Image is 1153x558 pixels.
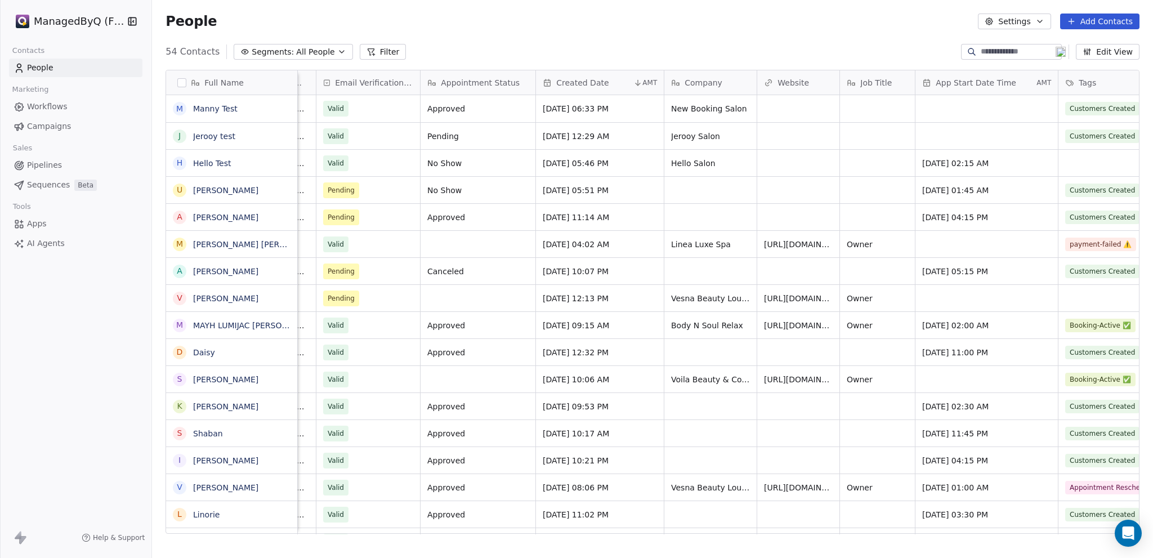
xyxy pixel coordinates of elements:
[922,158,1051,169] span: [DATE] 02:15 AM
[664,70,757,95] div: Company
[9,234,142,253] a: AI Agents
[177,157,183,169] div: H
[8,140,37,157] span: Sales
[27,238,65,249] span: AI Agents
[1065,130,1139,143] span: Customers Created
[543,239,657,250] span: [DATE] 04:02 AM
[427,455,529,466] span: Approved
[543,401,657,412] span: [DATE] 09:53 PM
[421,70,535,95] div: Appointment Status
[427,158,529,169] span: No Show
[328,266,355,277] span: Pending
[166,45,220,59] span: 54 Contacts
[204,77,244,88] span: Full Name
[166,13,217,30] span: People
[543,266,657,277] span: [DATE] 10:07 PM
[177,400,182,412] div: K
[543,158,657,169] span: [DATE] 05:46 PM
[764,483,852,492] a: [URL][DOMAIN_NAME]
[543,293,657,304] span: [DATE] 12:13 PM
[847,239,908,250] span: Owner
[922,509,1051,520] span: [DATE] 03:30 PM
[764,294,852,303] a: [URL][DOMAIN_NAME]
[1079,77,1096,88] span: Tags
[671,293,750,304] span: Vesna Beauty Lounge
[915,70,1058,95] div: App Start Date TimeAMT
[193,294,258,303] a: [PERSON_NAME]
[427,266,529,277] span: Canceled
[777,77,809,88] span: Website
[176,103,183,115] div: M
[922,401,1051,412] span: [DATE] 02:30 AM
[328,347,344,358] span: Valid
[543,374,657,385] span: [DATE] 10:06 AM
[9,117,142,136] a: Campaigns
[764,375,852,384] a: [URL][DOMAIN_NAME]
[543,212,657,223] span: [DATE] 11:14 AM
[671,320,750,331] span: Body N Soul Relax
[427,185,529,196] span: No Show
[27,120,71,132] span: Campaigns
[922,320,1051,331] span: [DATE] 02:00 AM
[34,14,124,29] span: ManagedByQ (FZE)
[82,533,145,542] a: Help & Support
[441,77,520,88] span: Appointment Status
[642,78,657,87] span: AMT
[7,81,53,98] span: Marketing
[543,482,657,493] span: [DATE] 08:06 PM
[9,156,142,175] a: Pipelines
[328,401,344,412] span: Valid
[427,401,529,412] span: Approved
[847,320,908,331] span: Owner
[1036,78,1051,87] span: AMT
[427,320,529,331] span: Approved
[9,97,142,116] a: Workflows
[847,482,908,493] span: Owner
[27,101,68,113] span: Workflows
[328,374,344,385] span: Valid
[671,158,750,169] span: Hello Salon
[9,215,142,233] a: Apps
[316,70,420,95] div: Email Verification Status
[7,42,50,59] span: Contacts
[671,482,750,493] span: Vesna Beauty Lounge
[177,184,182,196] div: U
[1065,346,1139,359] span: Customers Created
[840,70,915,95] div: Job Title
[193,348,215,357] a: Daisy
[543,185,657,196] span: [DATE] 05:51 PM
[328,103,344,114] span: Valid
[543,509,657,520] span: [DATE] 11:02 PM
[1065,319,1136,332] span: Booking-Active ✅
[166,95,298,534] div: grid
[1076,44,1139,60] button: Edit View
[671,374,750,385] span: Voila Beauty & Co. [GEOGRAPHIC_DATA]
[543,103,657,114] span: [DATE] 06:33 PM
[1065,102,1139,115] span: Customers Created
[685,77,722,88] span: Company
[328,482,344,493] span: Valid
[177,292,182,304] div: V
[328,131,344,142] span: Valid
[328,293,355,304] span: Pending
[328,509,344,520] span: Valid
[27,159,62,171] span: Pipelines
[328,239,344,250] span: Valid
[1065,508,1139,521] span: Customers Created
[93,533,145,542] span: Help & Support
[9,176,142,194] a: SequencesBeta
[193,104,238,113] a: Manny Test
[764,321,852,330] a: [URL][DOMAIN_NAME]
[9,59,142,77] a: People
[193,321,318,330] a: MAYH LUMIJAC [PERSON_NAME]
[543,428,657,439] span: [DATE] 10:17 AM
[922,482,1051,493] span: [DATE] 01:00 AM
[1065,211,1139,224] span: Customers Created
[978,14,1051,29] button: Settings
[328,320,344,331] span: Valid
[27,179,70,191] span: Sequences
[536,70,664,95] div: Created DateAMT
[757,70,839,95] div: Website
[671,103,750,114] span: New Booking Salon
[922,455,1051,466] span: [DATE] 04:15 PM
